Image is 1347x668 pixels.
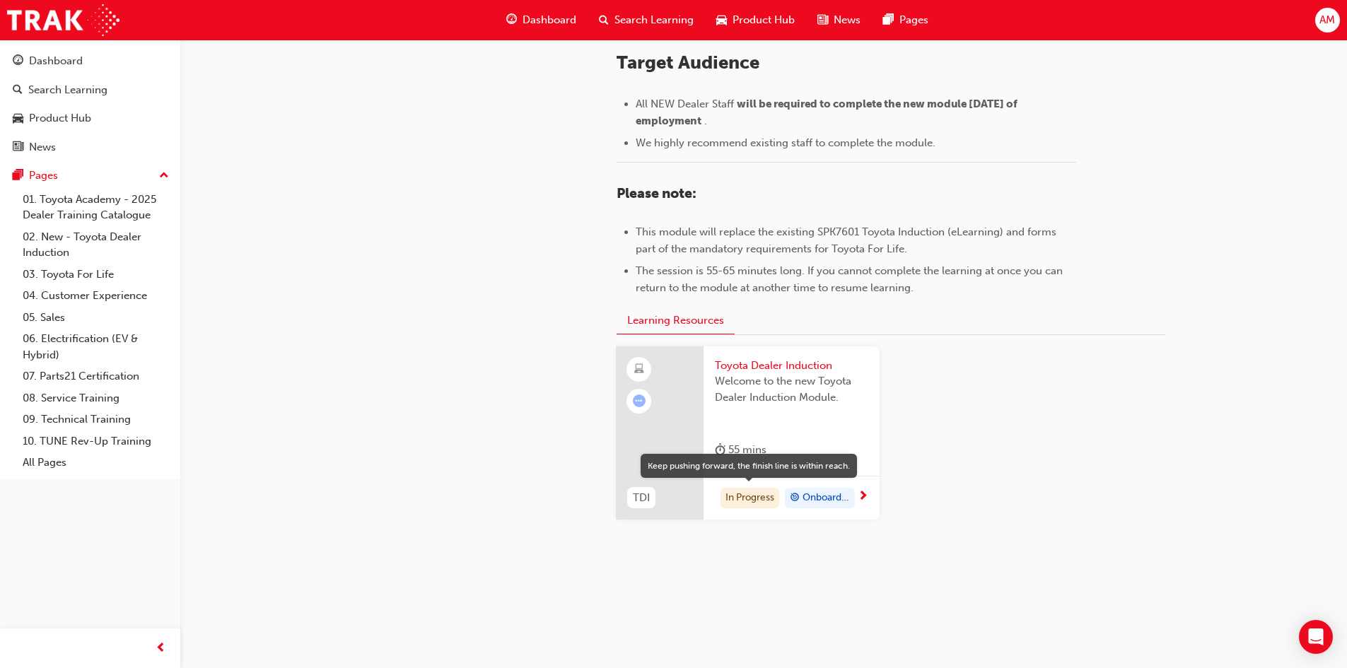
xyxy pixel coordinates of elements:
[806,6,872,35] a: news-iconNews
[13,112,23,125] span: car-icon
[872,6,940,35] a: pages-iconPages
[715,441,766,459] div: 55 mins
[7,4,119,36] img: Trak
[704,115,707,127] span: .
[156,640,166,657] span: prev-icon
[6,48,175,74] a: Dashboard
[636,225,1059,255] span: This module will replace the existing SPK7601 Toyota Induction (eLearning) and forms part of the ...
[1319,12,1335,28] span: AM
[716,11,727,29] span: car-icon
[817,11,828,29] span: news-icon
[13,84,23,97] span: search-icon
[17,307,175,329] a: 05. Sales
[6,77,175,103] a: Search Learning
[6,163,175,189] button: Pages
[588,6,705,35] a: search-iconSearch Learning
[715,441,725,459] span: duration-icon
[858,491,868,503] span: next-icon
[715,373,868,405] span: Welcome to the new Toyota Dealer Induction Module.
[523,12,576,28] span: Dashboard
[17,285,175,307] a: 04. Customer Experience
[17,452,175,474] a: All Pages
[705,6,806,35] a: car-iconProduct Hub
[17,189,175,226] a: 01. Toyota Academy - 2025 Dealer Training Catalogue
[495,6,588,35] a: guage-iconDashboard
[636,264,1066,294] span: The session is 55-65 minutes long. If you cannot complete the learning at once you can return to ...
[13,141,23,154] span: news-icon
[29,168,58,184] div: Pages
[721,488,779,509] div: In Progress
[1315,8,1340,33] button: AM
[648,459,850,472] div: Keep pushing forward, the finish line is within reach.
[636,98,734,110] span: All NEW Dealer Staff
[633,490,650,506] span: TDI
[633,394,646,407] span: learningRecordVerb_ATTEMPT-icon
[634,361,644,379] span: learningResourceType_ELEARNING-icon
[159,167,169,185] span: up-icon
[883,11,894,29] span: pages-icon
[636,98,1020,127] span: will be required to complete the new module [DATE] of employment
[29,110,91,127] div: Product Hub
[506,11,517,29] span: guage-icon
[17,430,175,452] a: 10. TUNE Rev-Up Training
[13,170,23,182] span: pages-icon
[17,387,175,409] a: 08. Service Training
[790,489,800,508] span: target-icon
[1299,620,1333,654] div: Open Intercom Messenger
[899,12,928,28] span: Pages
[17,264,175,286] a: 03. Toyota For Life
[617,307,735,334] button: Learning Resources
[17,365,175,387] a: 07. Parts21 Certification
[715,358,868,374] span: Toyota Dealer Induction
[13,55,23,68] span: guage-icon
[29,139,56,156] div: News
[17,226,175,264] a: 02. New - Toyota Dealer Induction
[733,12,795,28] span: Product Hub
[17,328,175,365] a: 06. Electrification (EV & Hybrid)
[28,82,107,98] div: Search Learning
[29,53,83,69] div: Dashboard
[17,409,175,430] a: 09. Technical Training
[6,45,175,163] button: DashboardSearch LearningProduct HubNews
[617,52,759,74] span: Target Audience
[6,134,175,160] a: News
[6,105,175,131] a: Product Hub
[617,185,696,201] span: Please note:
[636,136,935,149] span: We highly recommend existing staff to complete the module.
[616,346,880,520] a: TDIToyota Dealer InductionWelcome to the new Toyota Dealer Induction Module.duration-icon 55 mins...
[803,490,850,506] span: Onboarding
[614,12,694,28] span: Search Learning
[599,11,609,29] span: search-icon
[834,12,861,28] span: News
